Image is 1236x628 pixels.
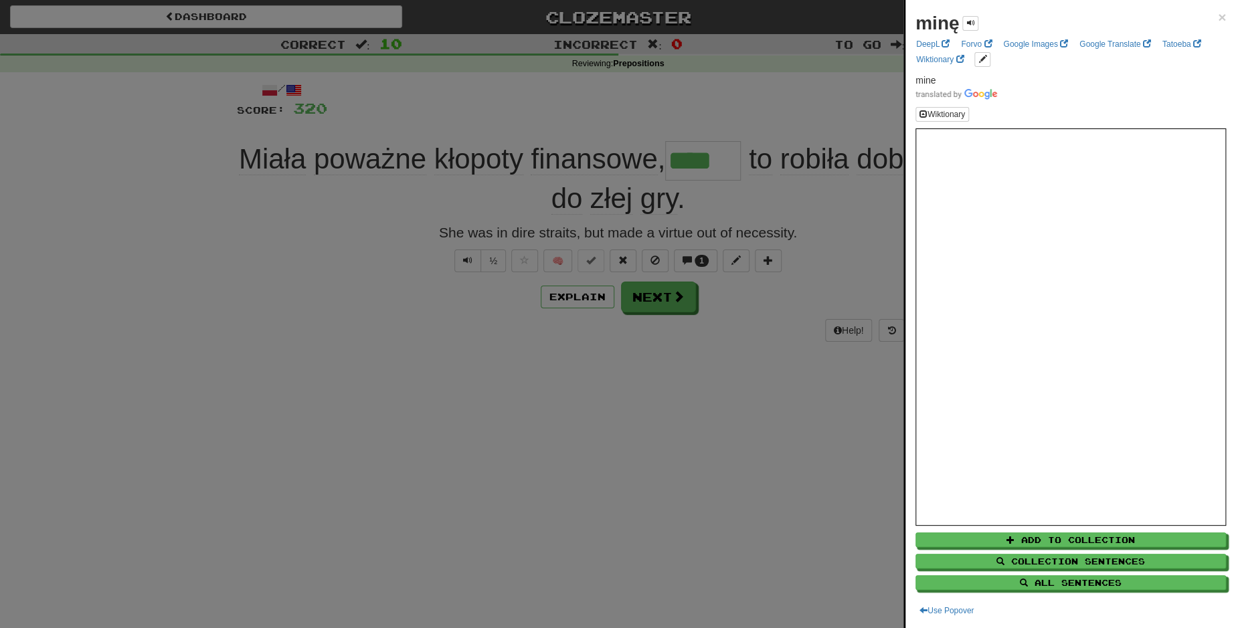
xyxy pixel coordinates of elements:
button: All Sentences [915,575,1226,590]
button: Close [1218,10,1226,24]
button: edit links [974,52,990,67]
a: Wiktionary [912,52,968,67]
span: mine [915,75,936,86]
img: Color short [915,89,997,100]
strong: minę [915,13,959,33]
button: Collection Sentences [915,554,1226,568]
button: Add to Collection [915,532,1226,547]
a: Tatoeba [1158,37,1205,51]
a: Google Translate [1075,37,1155,51]
button: Use Popover [915,603,978,618]
a: DeepL [912,37,954,51]
a: Forvo [957,37,996,51]
button: Wiktionary [915,107,969,122]
a: Google Images [999,37,1072,51]
span: × [1218,9,1226,25]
